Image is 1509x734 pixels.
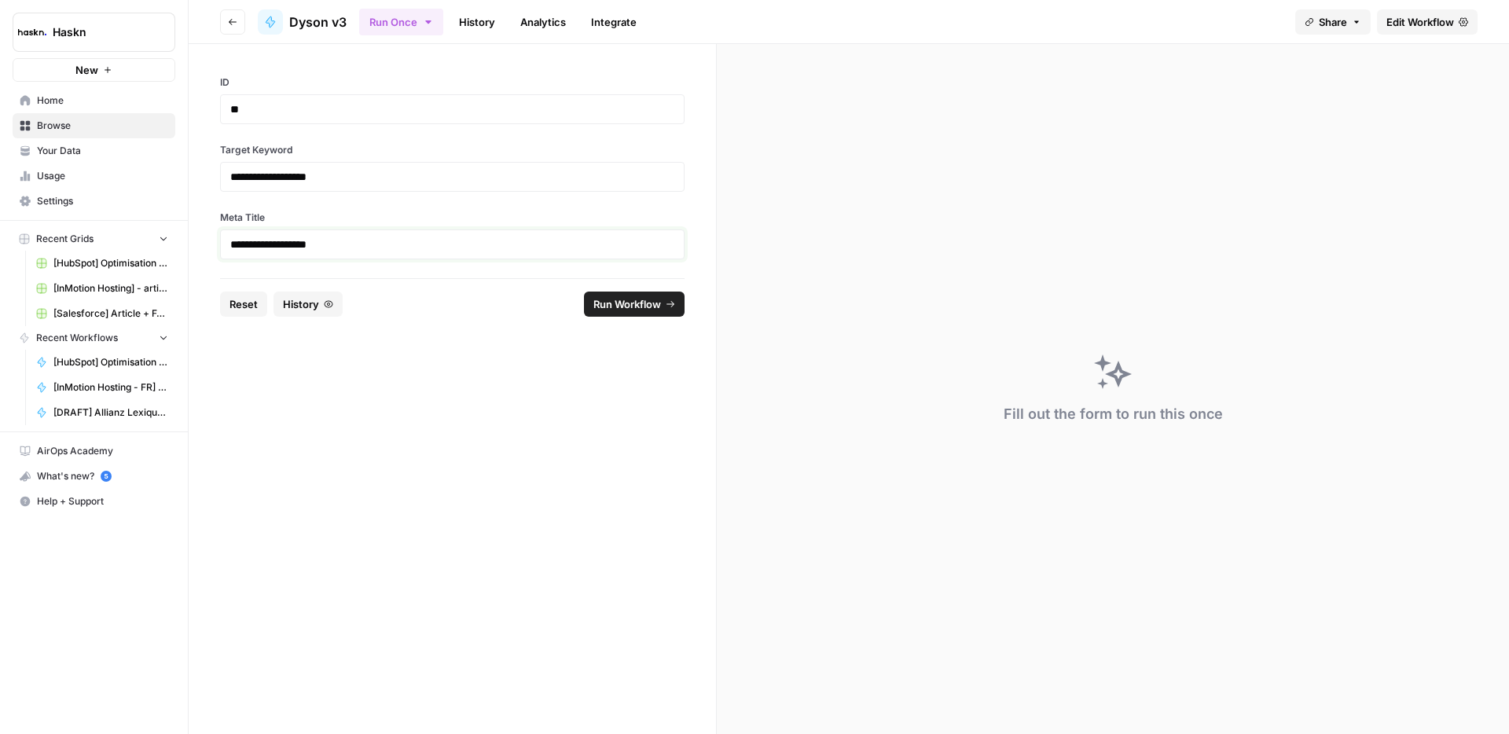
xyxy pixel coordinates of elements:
[37,144,168,158] span: Your Data
[29,400,175,425] a: [DRAFT] Allianz Lexique - 2.0 - Emprunteur - août 2025
[53,24,148,40] span: Haskn
[37,494,168,508] span: Help + Support
[450,9,505,35] a: History
[53,380,168,395] span: [InMotion Hosting - FR] - article de blog 2000 mots
[75,62,98,78] span: New
[101,471,112,482] a: 5
[13,58,175,82] button: New
[36,232,94,246] span: Recent Grids
[13,439,175,464] a: AirOps Academy
[220,143,685,157] label: Target Keyword
[13,464,174,488] div: What's new?
[13,464,175,489] button: What's new? 5
[1319,14,1347,30] span: Share
[53,281,168,295] span: [InMotion Hosting] - article de blog 2000 mots
[37,169,168,183] span: Usage
[582,9,646,35] a: Integrate
[53,256,168,270] span: [HubSpot] Optimisation - Articles de blog
[37,194,168,208] span: Settings
[229,296,258,312] span: Reset
[289,13,347,31] span: Dyson v3
[29,251,175,276] a: [HubSpot] Optimisation - Articles de blog
[13,138,175,163] a: Your Data
[584,292,685,317] button: Run Workflow
[13,489,175,514] button: Help + Support
[511,9,575,35] a: Analytics
[13,163,175,189] a: Usage
[1386,14,1454,30] span: Edit Workflow
[1377,9,1478,35] a: Edit Workflow
[13,113,175,138] a: Browse
[220,75,685,90] label: ID
[53,406,168,420] span: [DRAFT] Allianz Lexique - 2.0 - Emprunteur - août 2025
[29,375,175,400] a: [InMotion Hosting - FR] - article de blog 2000 mots
[258,9,347,35] a: Dyson v3
[13,189,175,214] a: Settings
[220,292,267,317] button: Reset
[13,88,175,113] a: Home
[18,18,46,46] img: Haskn Logo
[13,326,175,350] button: Recent Workflows
[283,296,319,312] span: History
[13,227,175,251] button: Recent Grids
[593,296,661,312] span: Run Workflow
[1004,403,1223,425] div: Fill out the form to run this once
[359,9,443,35] button: Run Once
[220,211,685,225] label: Meta Title
[37,94,168,108] span: Home
[29,301,175,326] a: [Salesforce] Article + FAQ + Posts RS
[53,355,168,369] span: [HubSpot] Optimisation - Articles de blog
[1295,9,1371,35] button: Share
[53,306,168,321] span: [Salesforce] Article + FAQ + Posts RS
[37,119,168,133] span: Browse
[36,331,118,345] span: Recent Workflows
[29,276,175,301] a: [InMotion Hosting] - article de blog 2000 mots
[29,350,175,375] a: [HubSpot] Optimisation - Articles de blog
[37,444,168,458] span: AirOps Academy
[13,13,175,52] button: Workspace: Haskn
[274,292,343,317] button: History
[104,472,108,480] text: 5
